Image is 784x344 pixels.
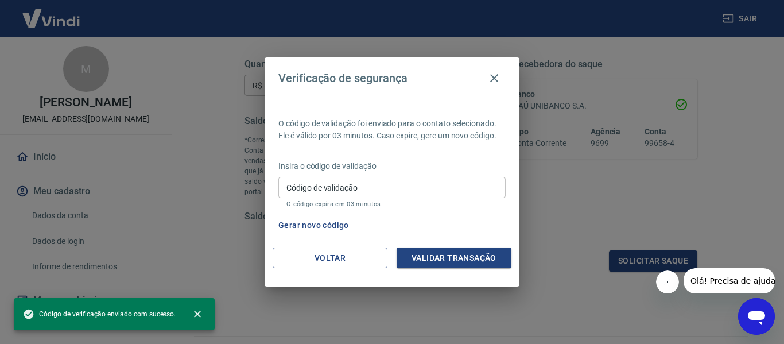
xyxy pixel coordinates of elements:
[286,200,498,208] p: O código expira em 03 minutos.
[684,268,775,293] iframe: Mensagem da empresa
[274,215,354,236] button: Gerar novo código
[278,118,506,142] p: O código de validação foi enviado para o contato selecionado. Ele é válido por 03 minutos. Caso e...
[273,248,387,269] button: Voltar
[738,298,775,335] iframe: Botão para abrir a janela de mensagens
[656,270,679,293] iframe: Fechar mensagem
[23,308,176,320] span: Código de verificação enviado com sucesso.
[185,302,210,327] button: close
[278,160,506,172] p: Insira o código de validação
[7,8,96,17] span: Olá! Precisa de ajuda?
[397,248,511,269] button: Validar transação
[278,71,407,85] h4: Verificação de segurança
